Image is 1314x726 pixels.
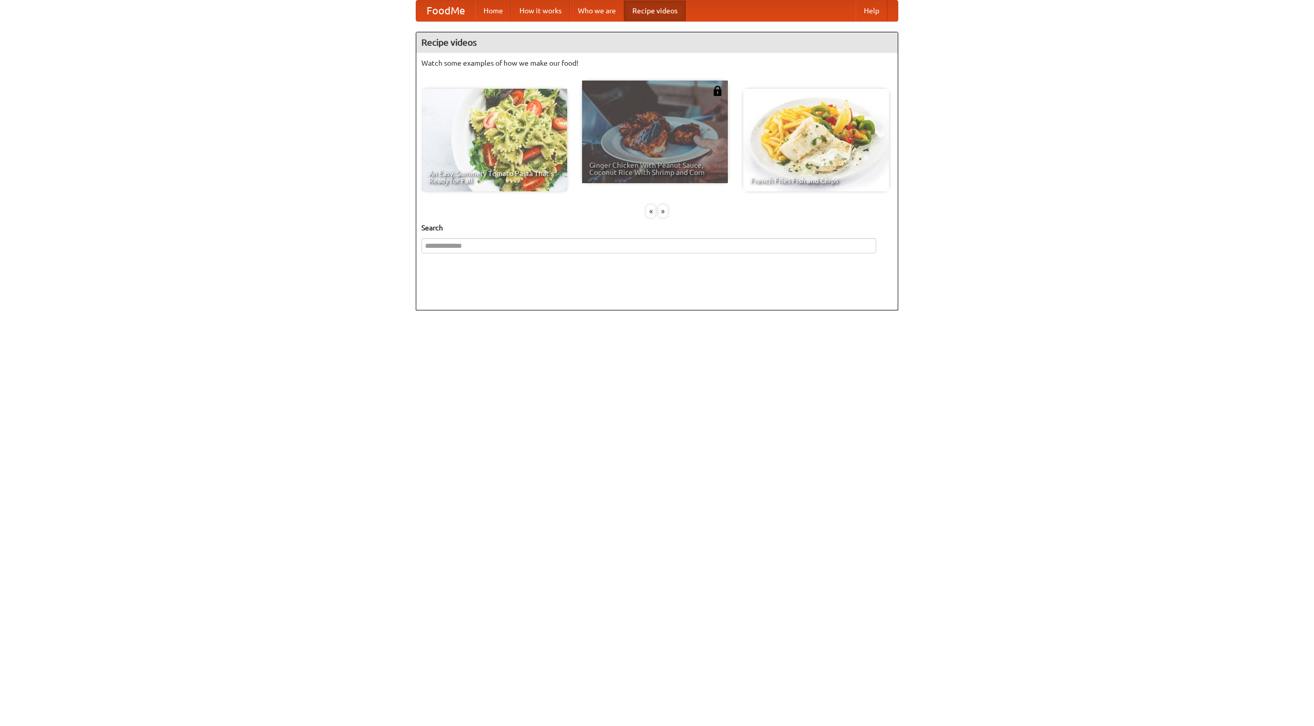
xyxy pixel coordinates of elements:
[646,205,655,218] div: «
[743,89,889,191] a: French Fries Fish and Chips
[659,205,668,218] div: »
[416,1,475,21] a: FoodMe
[750,177,882,184] span: French Fries Fish and Chips
[421,89,567,191] a: An Easy, Summery Tomato Pasta That's Ready for Fall
[712,86,723,96] img: 483408.png
[421,58,893,68] p: Watch some examples of how we make our food!
[429,170,560,184] span: An Easy, Summery Tomato Pasta That's Ready for Fall
[475,1,511,21] a: Home
[416,32,898,53] h4: Recipe videos
[570,1,624,21] a: Who we are
[421,223,893,233] h5: Search
[624,1,686,21] a: Recipe videos
[511,1,570,21] a: How it works
[856,1,887,21] a: Help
